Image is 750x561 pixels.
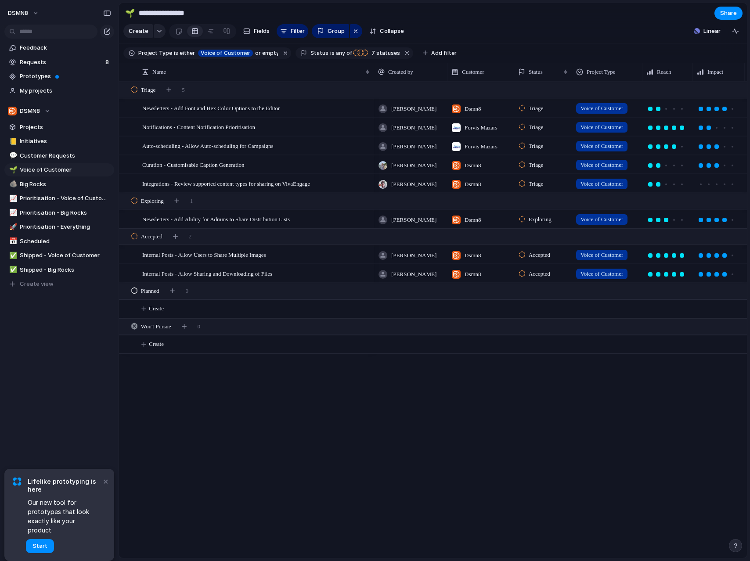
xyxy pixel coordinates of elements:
span: Newsletters - Add Ability for Admins to Share Distribution Lists [142,214,290,224]
span: Linear [703,27,721,36]
div: 🚀 [9,222,15,232]
button: 📅 [8,237,17,246]
button: DSMN8 [4,104,114,118]
span: Big Rocks [20,180,111,189]
span: Requests [20,58,103,67]
span: Voice of Customer [581,161,623,169]
button: Fields [240,24,273,38]
span: Forvis Mazars [465,142,498,151]
button: ✅ [8,251,17,260]
span: Status [529,68,543,76]
span: Voice of Customer [581,104,623,113]
span: Internal Posts - Allow Sharing and Downloading of Files [142,268,272,278]
span: Dsmn8 [465,161,481,170]
button: Linear [690,25,724,38]
button: Voice of Customeror empty [196,48,280,58]
div: ✅Shipped - Voice of Customer [4,249,114,262]
span: 5 [182,86,185,94]
span: Internal Posts - Allow Users to Share Multiple Images [142,249,266,259]
button: Group [312,24,349,38]
button: Add filter [418,47,462,59]
span: Initiatives [20,137,111,146]
span: Dsmn8 [465,270,481,279]
a: 📅Scheduled [4,235,114,248]
span: Exploring [141,197,164,205]
span: 2 [189,232,192,241]
div: 🌱 [9,165,15,175]
span: [PERSON_NAME] [391,270,436,279]
span: Add filter [431,49,457,57]
span: Voice of Customer [581,251,623,259]
span: Collapse [380,27,404,36]
span: Triage [529,142,543,151]
div: 🪨 [9,179,15,189]
a: 🌱Voice of Customer [4,163,114,176]
span: [PERSON_NAME] [391,104,436,113]
span: Start [32,542,47,550]
a: 📈Prioritisation - Voice of Customer [4,192,114,205]
span: Dsmn8 [465,104,481,113]
span: Voice of Customer [581,215,623,224]
span: Fields [254,27,270,36]
span: Project Type [138,49,172,57]
span: Filter [291,27,305,36]
span: [PERSON_NAME] [391,161,436,170]
span: [PERSON_NAME] [391,180,436,189]
span: Exploring [529,215,552,224]
span: 8 [105,58,111,67]
span: 1 [190,197,193,205]
div: 📅 [9,236,15,246]
span: Feedback [20,43,111,52]
div: 💬 [9,151,15,161]
span: Auto-scheduling - Allow Auto-scheduling for Campaigns [142,140,274,151]
span: Create [129,27,148,36]
span: Shipped - Big Rocks [20,266,111,274]
a: 🚀Prioritisation - Everything [4,220,114,234]
span: Newsletters - Add Font and Hex Color Options to the Editor [142,103,280,113]
div: ✅ [9,265,15,275]
a: 🪨Big Rocks [4,178,114,191]
a: My projects [4,84,114,97]
span: Forvis Mazars [465,123,498,132]
button: isany of [328,48,353,58]
span: [PERSON_NAME] [391,142,436,151]
a: 💬Customer Requests [4,149,114,162]
button: Create [123,24,153,38]
span: Reach [657,68,671,76]
span: Created by [388,68,413,76]
button: 🌱 [8,165,17,174]
span: 7 [369,50,376,56]
span: [PERSON_NAME] [391,123,436,132]
span: Name [152,68,166,76]
div: 🌱 [125,7,135,19]
span: Triage [529,123,543,132]
a: 📈Prioritisation - Big Rocks [4,206,114,219]
button: ✅ [8,266,17,274]
button: Share [714,7,743,20]
button: Create view [4,277,114,291]
span: 0 [198,322,201,331]
span: Accepted [529,270,550,278]
button: Start [26,539,54,553]
span: Scheduled [20,237,111,246]
a: Projects [4,121,114,134]
span: is [330,49,335,57]
button: 📈 [8,194,17,203]
span: Group [328,27,345,36]
span: Accepted [529,251,550,259]
a: Prototypes [4,70,114,83]
span: Voice of Customer [201,49,250,57]
button: Dismiss [100,476,111,486]
span: Prototypes [20,72,111,81]
span: Create [149,304,164,313]
button: 7 statuses [353,48,402,58]
span: Won't Pursue [141,322,171,331]
span: is [174,49,178,57]
a: Feedback [4,41,114,54]
span: Share [720,9,737,18]
button: iseither [172,48,197,58]
span: Customer [462,68,484,76]
span: Prioritisation - Big Rocks [20,209,111,217]
button: 🪨 [8,180,17,189]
